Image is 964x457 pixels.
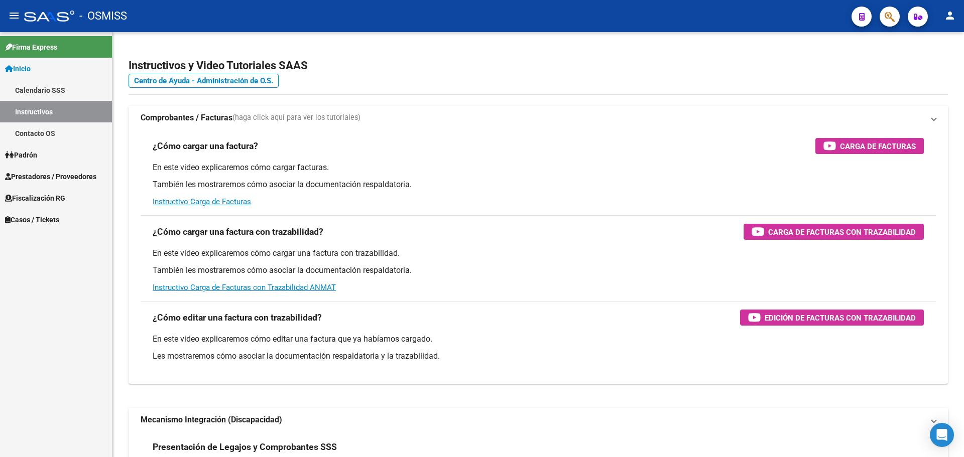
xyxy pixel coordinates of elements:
[153,311,322,325] h3: ¿Cómo editar una factura con trazabilidad?
[840,140,916,153] span: Carga de Facturas
[129,408,948,432] mat-expansion-panel-header: Mecanismo Integración (Discapacidad)
[153,197,251,206] a: Instructivo Carga de Facturas
[5,193,65,204] span: Fiscalización RG
[153,179,924,190] p: También les mostraremos cómo asociar la documentación respaldatoria.
[129,106,948,130] mat-expansion-panel-header: Comprobantes / Facturas(haga click aquí para ver los tutoriales)
[79,5,127,27] span: - OSMISS
[153,162,924,173] p: En este video explicaremos cómo cargar facturas.
[740,310,924,326] button: Edición de Facturas con Trazabilidad
[5,149,37,161] span: Padrón
[944,10,956,22] mat-icon: person
[815,138,924,154] button: Carga de Facturas
[5,63,31,74] span: Inicio
[744,224,924,240] button: Carga de Facturas con Trazabilidad
[8,10,20,22] mat-icon: menu
[141,112,232,123] strong: Comprobantes / Facturas
[153,139,258,153] h3: ¿Cómo cargar una factura?
[153,334,924,345] p: En este video explicaremos cómo editar una factura que ya habíamos cargado.
[5,42,57,53] span: Firma Express
[768,226,916,238] span: Carga de Facturas con Trazabilidad
[153,248,924,259] p: En este video explicaremos cómo cargar una factura con trazabilidad.
[5,214,59,225] span: Casos / Tickets
[153,265,924,276] p: También les mostraremos cómo asociar la documentación respaldatoria.
[129,74,279,88] a: Centro de Ayuda - Administración de O.S.
[141,414,282,425] strong: Mecanismo Integración (Discapacidad)
[153,225,323,239] h3: ¿Cómo cargar una factura con trazabilidad?
[765,312,916,324] span: Edición de Facturas con Trazabilidad
[153,440,337,454] h3: Presentación de Legajos y Comprobantes SSS
[5,171,96,182] span: Prestadores / Proveedores
[129,130,948,384] div: Comprobantes / Facturas(haga click aquí para ver los tutoriales)
[232,112,360,123] span: (haga click aquí para ver los tutoriales)
[930,423,954,447] div: Open Intercom Messenger
[129,56,948,75] h2: Instructivos y Video Tutoriales SAAS
[153,351,924,362] p: Les mostraremos cómo asociar la documentación respaldatoria y la trazabilidad.
[153,283,336,292] a: Instructivo Carga de Facturas con Trazabilidad ANMAT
